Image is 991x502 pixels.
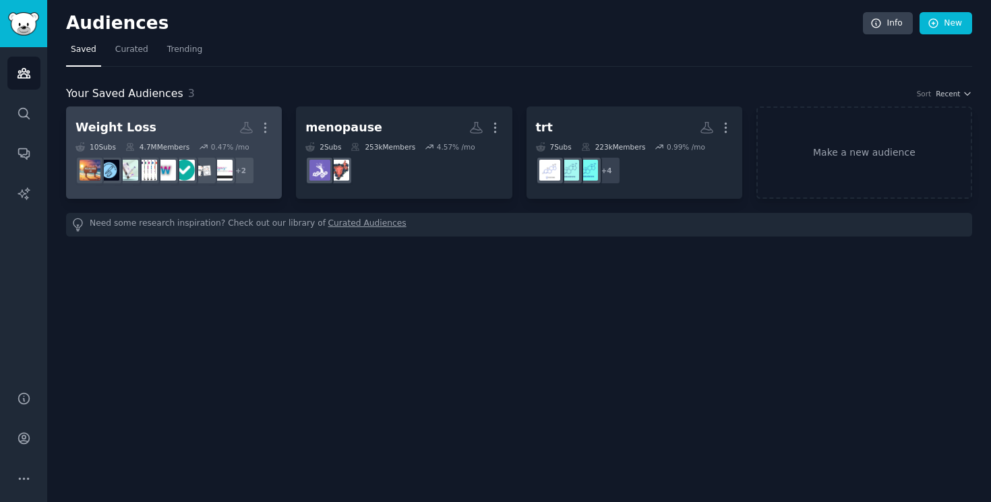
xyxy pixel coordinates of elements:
[437,142,475,152] div: 4.57 % /mo
[581,142,646,152] div: 223k Members
[577,160,598,181] img: UKTRT
[351,142,415,152] div: 253k Members
[71,44,96,56] span: Saved
[136,160,157,181] img: Mounjaro
[536,119,553,136] div: trt
[558,160,579,181] img: trtuk
[328,160,349,181] img: Perimenopause
[536,142,572,152] div: 7 Sub s
[111,39,153,67] a: Curated
[98,160,119,181] img: mounjaromaintenanceuk
[936,89,960,98] span: Recent
[80,160,100,181] img: mounjarouk
[593,156,621,185] div: + 4
[125,142,189,152] div: 4.7M Members
[328,218,407,232] a: Curated Audiences
[66,106,282,199] a: Weight Loss10Subs4.7MMembers0.47% /mo+2SemaglutideloseitOzempicForWeightLossWegovyWeightLossMounj...
[193,160,214,181] img: loseit
[305,142,341,152] div: 2 Sub s
[155,160,176,181] img: WegovyWeightLoss
[188,87,195,100] span: 3
[305,119,382,136] div: menopause
[115,44,148,56] span: Curated
[66,39,101,67] a: Saved
[756,106,972,199] a: Make a new audience
[167,44,202,56] span: Trending
[527,106,742,199] a: trt7Subs223kMembers0.99% /mo+4UKTRTtrtukTestosterone
[212,160,233,181] img: Semaglutide
[66,13,863,34] h2: Audiences
[227,156,255,185] div: + 2
[8,12,39,36] img: GummySearch logo
[66,213,972,237] div: Need some research inspiration? Check out our library of
[920,12,972,35] a: New
[174,160,195,181] img: OzempicForWeightLoss
[309,160,330,181] img: Menopause
[667,142,705,152] div: 0.99 % /mo
[162,39,207,67] a: Trending
[917,89,932,98] div: Sort
[936,89,972,98] button: Recent
[117,160,138,181] img: UKMounjaro
[211,142,249,152] div: 0.47 % /mo
[66,86,183,102] span: Your Saved Audiences
[76,119,156,136] div: Weight Loss
[296,106,512,199] a: menopause2Subs253kMembers4.57% /moPerimenopauseMenopause
[76,142,116,152] div: 10 Sub s
[539,160,560,181] img: Testosterone
[863,12,913,35] a: Info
